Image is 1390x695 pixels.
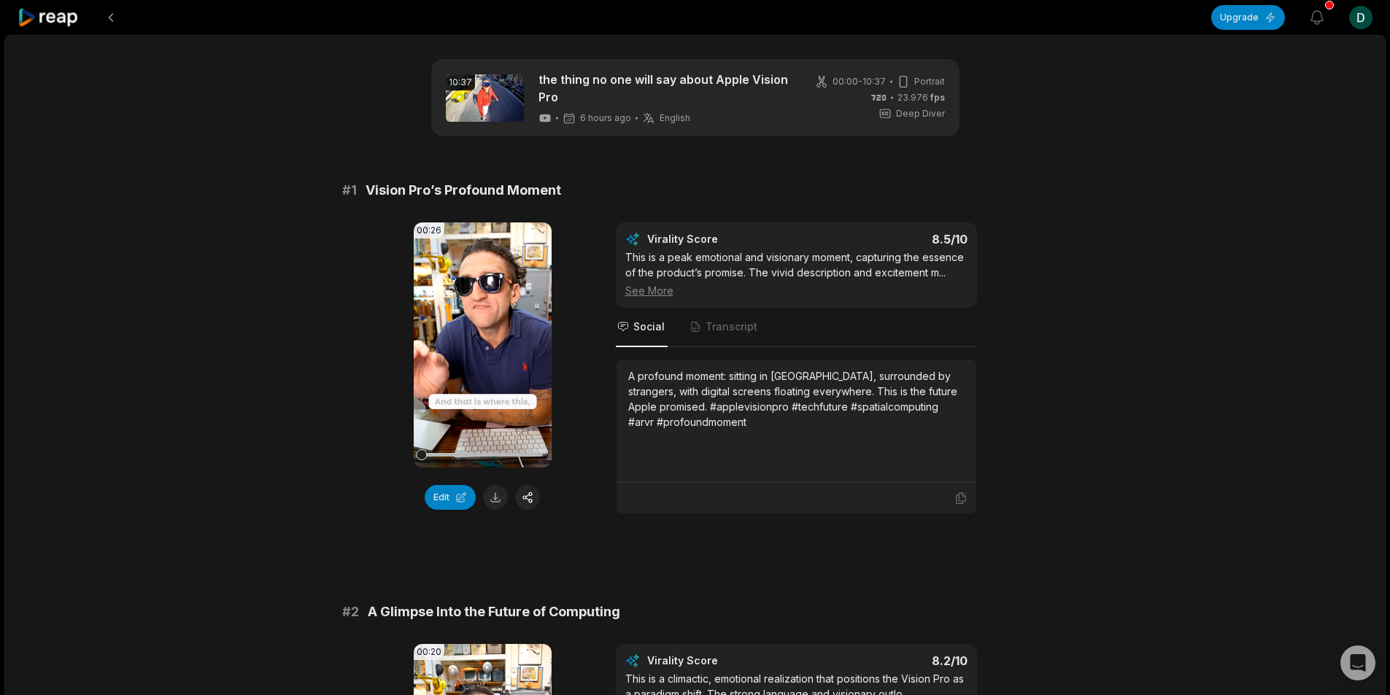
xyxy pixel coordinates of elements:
span: 00:00 - 10:37 [833,75,886,88]
button: Edit [425,485,476,510]
div: Virality Score [647,232,804,246]
div: 8.2 /10 [811,653,968,668]
span: 23.976 [897,91,945,104]
span: English [660,112,690,124]
span: Transcript [706,319,757,334]
a: the thing no one will say about Apple Vision Pro [538,71,790,106]
div: Virality Score [647,653,804,668]
span: A Glimpse Into the Future of Computing [368,602,620,622]
div: This is a peak emotional and visionary moment, capturing the essence of the product’s promise. Th... [625,249,968,298]
span: Deep Diver [896,107,945,120]
div: See More [625,283,968,298]
span: # 2 [342,602,359,622]
nav: Tabs [616,308,977,347]
div: A profound moment: sitting in [GEOGRAPHIC_DATA], surrounded by strangers, with digital screens fl... [628,368,965,430]
span: fps [930,92,945,103]
span: Portrait [914,75,945,88]
div: Open Intercom Messenger [1340,645,1375,680]
span: Vision Pro’s Profound Moment [366,180,561,201]
span: # 1 [342,180,357,201]
span: Social [633,319,665,334]
span: 6 hours ago [580,112,631,124]
button: Upgrade [1211,5,1285,30]
video: Your browser does not support mp4 format. [414,222,552,467]
div: 8.5 /10 [811,232,968,246]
